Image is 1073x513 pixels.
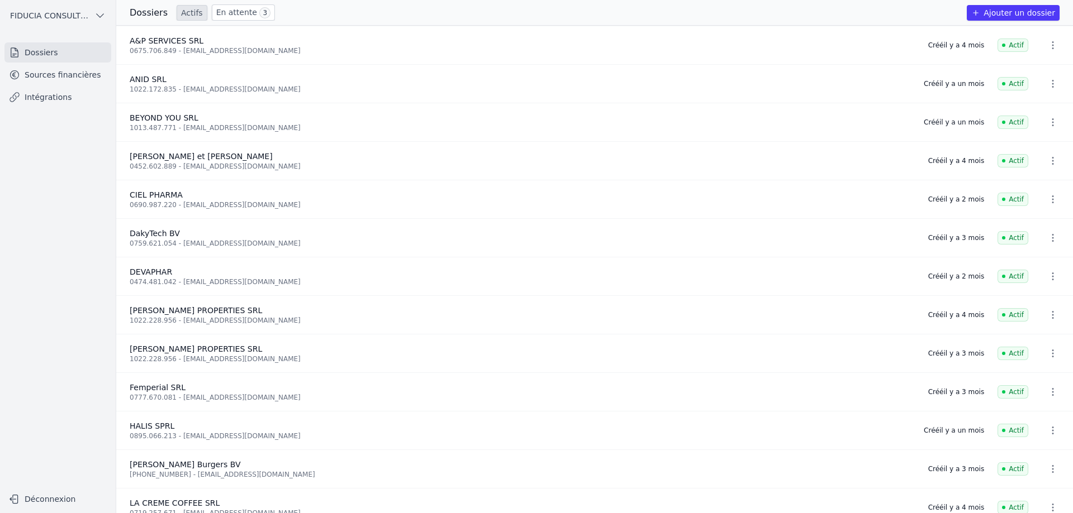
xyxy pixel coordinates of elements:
div: Créé il y a un mois [924,79,984,88]
div: Créé il y a 4 mois [928,156,984,165]
span: Actif [998,270,1028,283]
div: 0474.481.042 - [EMAIL_ADDRESS][DOMAIN_NAME] [130,277,915,286]
div: Créé il y a 4 mois [928,503,984,512]
div: 0675.706.849 - [EMAIL_ADDRESS][DOMAIN_NAME] [130,46,915,55]
button: FIDUCIA CONSULTING SRL [4,7,111,25]
div: 1022.172.835 - [EMAIL_ADDRESS][DOMAIN_NAME] [130,85,910,94]
span: 3 [259,7,270,18]
div: 1013.487.771 - [EMAIL_ADDRESS][DOMAIN_NAME] [130,123,910,132]
div: 1022.228.956 - [EMAIL_ADDRESS][DOMAIN_NAME] [130,316,915,325]
span: [PERSON_NAME] PROPERTIES SRL [130,306,262,315]
div: Créé il y a 4 mois [928,310,984,319]
div: Créé il y a 2 mois [928,272,984,281]
span: Actif [998,308,1028,322]
a: En attente 3 [212,4,275,21]
span: Actif [998,154,1028,167]
div: 0452.602.889 - [EMAIL_ADDRESS][DOMAIN_NAME] [130,162,915,171]
h3: Dossiers [130,6,168,20]
span: Actif [998,193,1028,206]
span: Femperial SRL [130,383,186,392]
span: [PERSON_NAME] Burgers BV [130,460,240,469]
a: Intégrations [4,87,111,107]
span: LA CREME COFFEE SRL [130,498,220,507]
span: Actif [998,231,1028,244]
span: ANID SRL [130,75,167,84]
span: Actif [998,462,1028,476]
span: BEYOND YOU SRL [130,113,198,122]
span: Actif [998,424,1028,437]
span: Actif [998,77,1028,90]
div: Créé il y a 3 mois [928,349,984,358]
button: Déconnexion [4,490,111,508]
div: Créé il y a 2 mois [928,195,984,204]
div: Créé il y a un mois [924,118,984,127]
div: Créé il y a 4 mois [928,41,984,50]
div: [PHONE_NUMBER] - [EMAIL_ADDRESS][DOMAIN_NAME] [130,470,915,479]
span: FIDUCIA CONSULTING SRL [10,10,90,21]
div: 0895.066.213 - [EMAIL_ADDRESS][DOMAIN_NAME] [130,432,910,440]
button: Ajouter un dossier [967,5,1060,21]
span: DEVAPHAR [130,267,172,276]
span: A&P SERVICES SRL [130,36,203,45]
span: [PERSON_NAME] PROPERTIES SRL [130,344,262,353]
span: Actif [998,385,1028,399]
span: CIEL PHARMA [130,190,183,199]
div: 0690.987.220 - [EMAIL_ADDRESS][DOMAIN_NAME] [130,200,915,209]
div: Créé il y a 3 mois [928,233,984,242]
a: Sources financières [4,65,111,85]
span: Actif [998,116,1028,129]
div: 0759.621.054 - [EMAIL_ADDRESS][DOMAIN_NAME] [130,239,915,248]
span: Actif [998,39,1028,52]
div: Créé il y a 3 mois [928,387,984,396]
span: Actif [998,347,1028,360]
div: 0777.670.081 - [EMAIL_ADDRESS][DOMAIN_NAME] [130,393,915,402]
div: Créé il y a 3 mois [928,464,984,473]
div: Créé il y a un mois [924,426,984,435]
a: Dossiers [4,42,111,63]
div: 1022.228.956 - [EMAIL_ADDRESS][DOMAIN_NAME] [130,354,915,363]
span: DakyTech BV [130,229,180,238]
span: HALIS SPRL [130,421,174,430]
span: [PERSON_NAME] et [PERSON_NAME] [130,152,273,161]
a: Actifs [177,5,207,21]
